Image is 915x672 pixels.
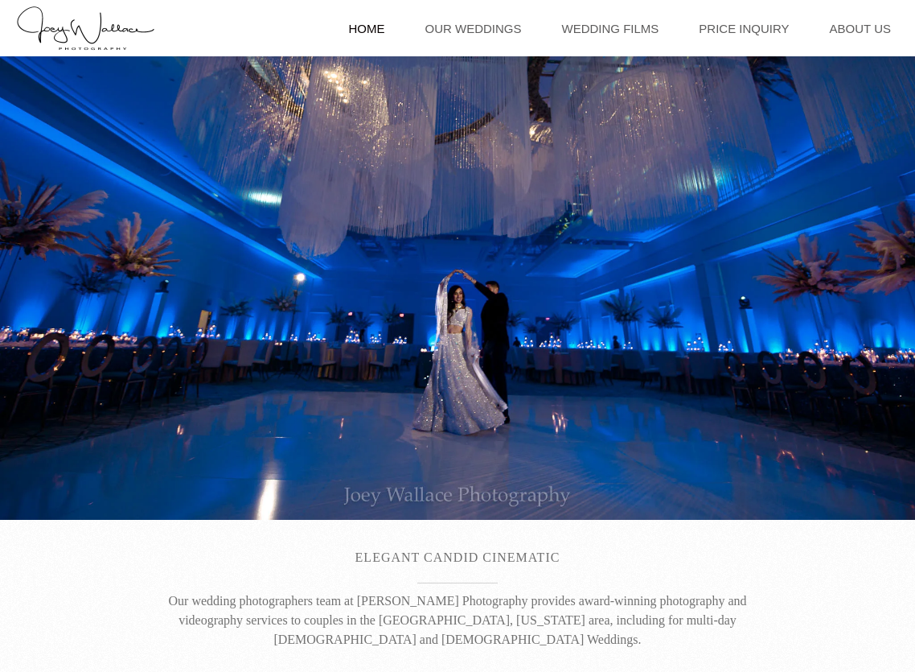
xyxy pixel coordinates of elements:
span: ELEGANT CANDID CINEMATIC [355,550,560,564]
p: Our wedding photographers team at [PERSON_NAME] Photography provides award-winning photography an... [156,592,759,649]
p: . [156,225,759,245]
p: . [156,332,759,351]
p: . [156,261,759,280]
p: . [156,296,759,315]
